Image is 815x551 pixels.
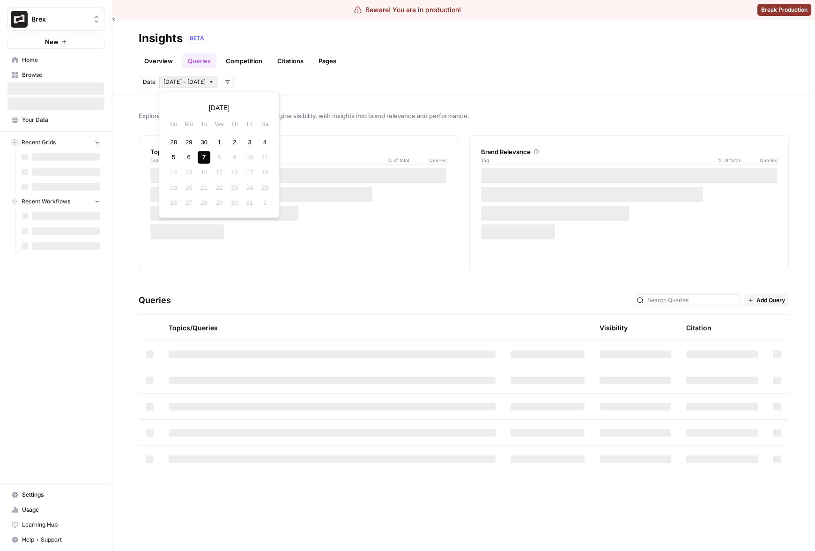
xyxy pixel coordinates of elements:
div: Citation [686,315,711,341]
div: Not available Sunday, October 12th, 2025 [167,166,180,179]
span: Tag [481,156,711,164]
div: Brand Relevance [481,147,777,156]
div: Not available Monday, October 13th, 2025 [183,166,195,179]
span: [DATE] - [DATE] [163,78,206,86]
span: Explore the topics and queries driving answer engine visibility, with insights into brand relevan... [139,111,789,120]
div: Not available Monday, October 27th, 2025 [183,197,195,209]
span: Break Production [761,6,808,14]
a: Home [7,52,104,67]
div: Choose Monday, October 6th, 2025 [183,151,195,164]
div: Choose Thursday, October 2nd, 2025 [228,136,241,149]
span: Help + Support [22,536,100,544]
div: Not available Wednesday, October 15th, 2025 [213,166,226,179]
div: Not available Saturday, October 25th, 2025 [259,181,271,194]
div: Beware! You are in production! [354,5,461,15]
a: Your Data [7,112,104,127]
div: Choose Wednesday, October 1st, 2025 [213,136,226,149]
span: Your Data [22,116,100,124]
h3: Queries [139,294,171,307]
span: % of total [381,156,409,164]
span: Add Query [756,296,785,305]
div: [DATE] - [DATE] [159,91,280,218]
a: Browse [7,67,104,82]
span: Queries [740,156,777,164]
a: Settings [7,487,104,502]
button: Break Production [757,4,811,16]
div: Not available Tuesday, October 28th, 2025 [198,197,210,209]
div: Th [228,118,241,130]
button: [DATE] - [DATE] [159,76,218,88]
span: Recent Workflows [22,197,70,206]
div: Not available Friday, October 10th, 2025 [243,151,256,164]
a: Competition [220,53,268,68]
span: Home [22,56,100,64]
a: Usage [7,502,104,517]
span: % of total [711,156,740,164]
button: New [7,35,104,49]
div: Not available Thursday, October 23rd, 2025 [228,181,241,194]
img: Brex Logo [11,11,28,28]
button: Recent Grids [7,135,104,149]
div: Not available Tuesday, October 21st, 2025 [198,181,210,194]
div: Not available Wednesday, October 8th, 2025 [213,151,226,164]
span: Settings [22,491,100,499]
div: Su [167,118,180,130]
div: Not available Sunday, October 19th, 2025 [167,181,180,194]
div: Not available Thursday, October 16th, 2025 [228,166,241,179]
div: Choose Tuesday, September 30th, 2025 [198,136,210,149]
div: Insights [139,31,183,46]
button: Workspace: Brex [7,7,104,31]
div: Not available Thursday, October 9th, 2025 [228,151,241,164]
div: Not available Wednesday, October 22nd, 2025 [213,181,226,194]
span: Date [143,78,156,86]
a: Queries [182,53,216,68]
span: Learning Hub [22,521,100,529]
div: Not available Friday, October 24th, 2025 [243,181,256,194]
div: Not available Monday, October 20th, 2025 [183,181,195,194]
span: Usage [22,506,100,514]
div: BETA [186,34,207,43]
span: [DATE] [209,103,230,112]
div: Not available Saturday, October 11th, 2025 [259,151,271,164]
button: Help + Support [7,532,104,547]
button: Add Query [744,294,789,306]
button: Recent Workflows [7,194,104,208]
div: Not available Saturday, October 18th, 2025 [259,166,271,179]
span: Recent Grids [22,138,56,147]
div: Choose Monday, September 29th, 2025 [183,136,195,149]
span: Brex [31,15,88,24]
div: Choose Saturday, October 4th, 2025 [259,136,271,149]
a: Pages [313,53,342,68]
div: Choose Sunday, October 5th, 2025 [167,151,180,164]
a: Learning Hub [7,517,104,532]
span: Queries [409,156,446,164]
input: Search Queries [647,296,737,305]
span: New [45,37,59,46]
div: Not available Friday, October 31st, 2025 [243,197,256,209]
div: Choose Tuesday, October 7th, 2025 [198,151,210,164]
div: Not available Sunday, October 26th, 2025 [167,197,180,209]
a: Overview [139,53,178,68]
div: Visibility [600,323,628,333]
div: Tu [198,118,210,130]
div: Not available Saturday, November 1st, 2025 [259,197,271,209]
div: Not available Tuesday, October 14th, 2025 [198,166,210,179]
div: Topics/Queries [169,315,496,341]
span: Topic [150,156,381,164]
div: Fr [243,118,256,130]
span: Browse [22,71,100,79]
div: We [213,118,226,130]
div: Not available Friday, October 17th, 2025 [243,166,256,179]
div: Choose Sunday, September 28th, 2025 [167,136,180,149]
div: Sa [259,118,271,130]
div: Not available Thursday, October 30th, 2025 [228,197,241,209]
a: Citations [272,53,309,68]
div: Not available Wednesday, October 29th, 2025 [213,197,226,209]
div: Topics [150,147,446,156]
div: month 2025-10 [166,134,272,210]
div: Choose Friday, October 3rd, 2025 [243,136,256,149]
div: Mo [183,118,195,130]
